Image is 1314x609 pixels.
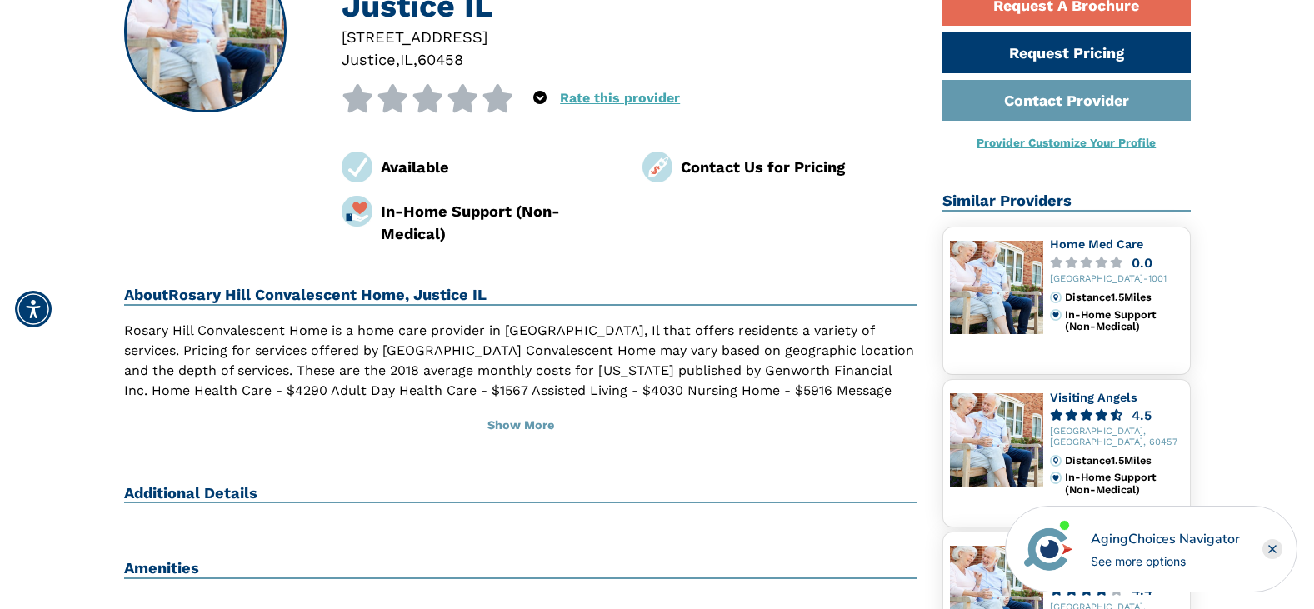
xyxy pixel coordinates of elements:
div: See more options [1091,552,1240,570]
a: 4.5 [1050,409,1183,422]
a: Rate this provider [560,90,680,106]
a: Contact Provider [942,80,1191,121]
a: 0.0 [1050,257,1183,269]
div: [STREET_ADDRESS] [342,26,917,48]
div: In-Home Support (Non-Medical) [1065,472,1182,496]
span: , [413,51,417,68]
div: [GEOGRAPHIC_DATA]-1001 [1050,274,1183,285]
img: distance.svg [1050,455,1062,467]
h2: Similar Providers [942,192,1191,212]
div: 60458 [417,48,463,71]
a: Home Med Care [1050,237,1143,251]
div: Accessibility Menu [15,291,52,327]
a: Provider Customize Your Profile [977,136,1156,149]
div: In-Home Support (Non-Medical) [1065,309,1182,333]
div: Contact Us for Pricing [681,156,917,178]
a: Request Pricing [942,32,1191,73]
span: Justice [342,51,396,68]
img: avatar [1020,521,1077,577]
div: Distance 1.5 Miles [1065,292,1182,303]
a: Visiting Angels [1050,391,1137,404]
h2: Additional Details [124,484,918,504]
h2: Amenities [124,559,918,579]
h2: About Rosary Hill Convalescent Home, Justice IL [124,286,918,306]
div: Available [381,156,617,178]
div: 4.5 [1132,409,1152,422]
span: , [396,51,400,68]
div: Close [1262,539,1282,559]
button: Show More [124,407,918,444]
img: distance.svg [1050,292,1062,303]
p: Rosary Hill Convalescent Home is a home care provider in [GEOGRAPHIC_DATA], Il that offers reside... [124,321,918,421]
div: AgingChoices Navigator [1091,529,1240,549]
div: 4.4 [1132,584,1152,597]
div: In-Home Support (Non-Medical) [381,200,617,246]
div: [GEOGRAPHIC_DATA], [GEOGRAPHIC_DATA], 60457 [1050,427,1183,448]
div: Popover trigger [533,84,547,112]
img: primary.svg [1050,472,1062,483]
span: IL [400,51,413,68]
div: Distance 1.5 Miles [1065,455,1182,467]
div: 0.0 [1132,257,1152,269]
img: primary.svg [1050,309,1062,321]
